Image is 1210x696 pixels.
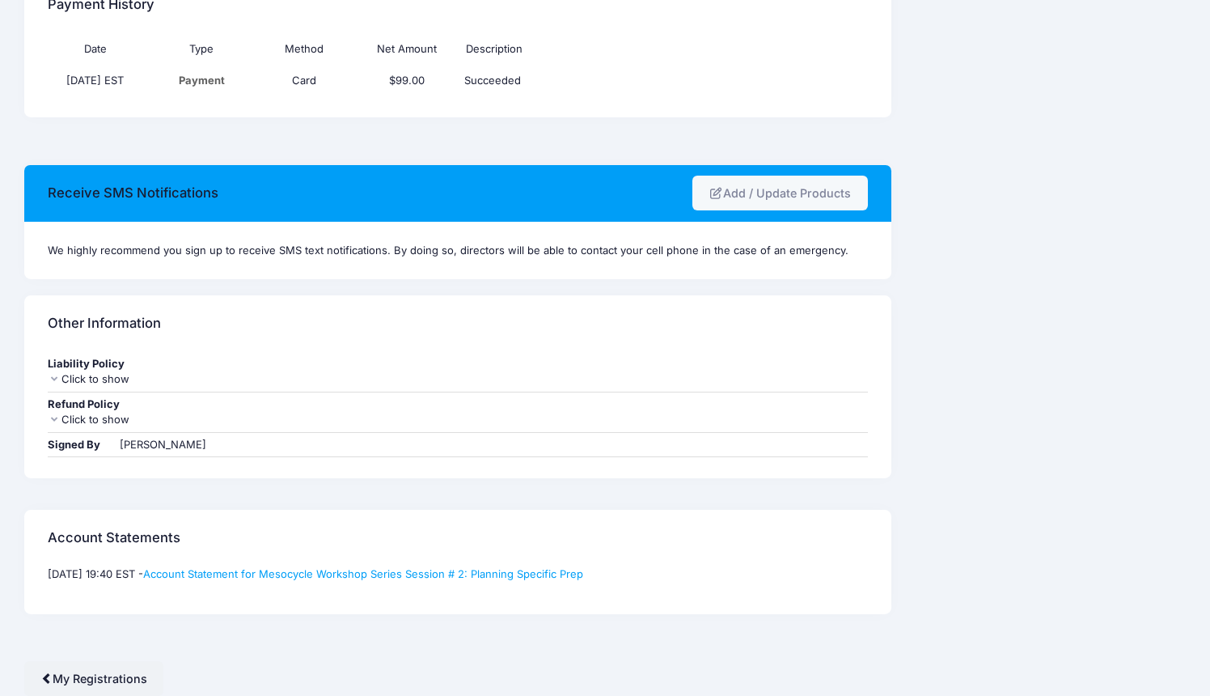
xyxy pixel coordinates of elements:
div: Signed By [48,437,116,453]
th: Net Amount [355,33,458,65]
th: Date [48,33,150,65]
h3: Receive SMS Notifications [48,170,218,216]
a: Account Statement for Mesocycle Workshop Series Session # 2: Planning Specific Prep [143,567,583,580]
td: $99.00 [355,65,458,96]
th: Type [150,33,253,65]
td: Card [253,65,356,96]
div: Refund Policy [48,397,868,413]
p: [DATE] 19:40 EST - [48,567,868,583]
h4: Other Information [48,300,161,346]
div: Liability Policy [48,356,868,372]
a: Add / Update Products [692,176,868,210]
td: Succeeded [458,65,765,96]
div: We highly recommend you sign up to receive SMS text notifications. By doing so, directors will be... [48,243,868,259]
td: [DATE] EST [48,65,150,96]
div: Click to show [48,412,868,428]
div: Click to show [48,371,868,388]
th: Method [253,33,356,65]
h4: Account Statements [48,516,180,562]
a: My Registrations [24,661,163,696]
th: Description [458,33,765,65]
div: [PERSON_NAME] [120,437,206,453]
td: Payment [150,65,253,96]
